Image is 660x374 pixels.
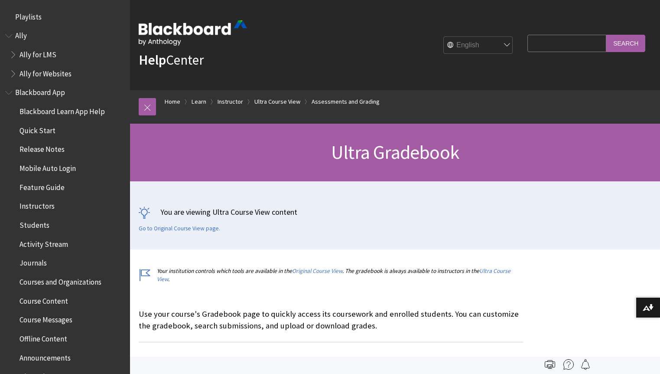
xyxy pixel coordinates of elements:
[15,29,27,40] span: Ally
[20,275,101,286] span: Courses and Organizations
[139,308,523,331] p: Use your course's Gradebook page to quickly access its coursework and enrolled students. You can ...
[139,207,651,217] p: You are viewing Ultra Course View content
[20,142,65,154] span: Release Notes
[331,140,459,164] span: Ultra Gradebook
[20,237,68,249] span: Activity Stream
[157,267,510,283] a: Ultra Course View
[20,294,68,305] span: Course Content
[606,35,645,52] input: Search
[563,359,574,370] img: More help
[139,267,523,283] p: Your institution controls which tools are available in the . The gradebook is always available to...
[165,96,180,107] a: Home
[5,10,125,24] nav: Book outline for Playlists
[139,225,220,233] a: Go to Original Course View page.
[15,10,42,21] span: Playlists
[444,36,513,54] select: Site Language Selector
[20,161,76,173] span: Mobile Auto Login
[20,351,71,362] span: Announcements
[5,29,125,81] nav: Book outline for Anthology Ally Help
[20,256,47,268] span: Journals
[139,51,204,69] a: HelpCenter
[20,313,72,325] span: Course Messages
[292,267,342,275] a: Original Course View
[580,359,591,370] img: Follow this page
[218,96,243,107] a: Instructor
[192,96,206,107] a: Learn
[20,180,65,192] span: Feature Guide
[20,66,72,78] span: Ally for Websites
[15,85,65,97] span: Blackboard App
[20,47,56,59] span: Ally for LMS
[139,51,166,69] strong: Help
[20,331,67,343] span: Offline Content
[20,123,55,135] span: Quick Start
[312,96,380,107] a: Assessments and Grading
[20,104,105,116] span: Blackboard Learn App Help
[254,96,300,107] a: Ultra Course View
[20,218,49,230] span: Students
[545,359,555,370] img: Print
[139,20,247,46] img: Blackboard by Anthology
[20,199,55,211] span: Instructors
[139,353,523,371] span: Access the gradebook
